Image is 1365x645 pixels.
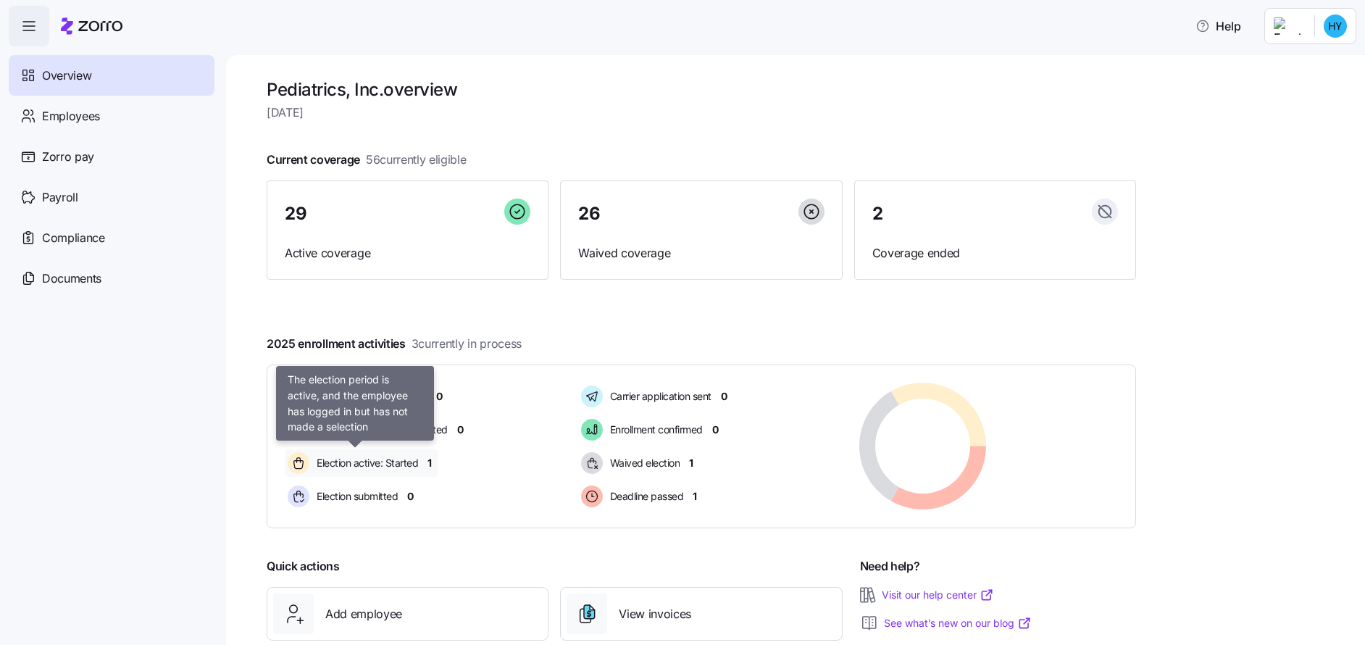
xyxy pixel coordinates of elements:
[578,205,600,222] span: 26
[693,489,697,504] span: 1
[606,456,680,470] span: Waived election
[9,258,214,299] a: Documents
[689,456,693,470] span: 1
[407,489,414,504] span: 0
[427,456,432,470] span: 1
[578,244,824,262] span: Waived coverage
[312,456,418,470] span: Election active: Started
[9,55,214,96] a: Overview
[9,217,214,258] a: Compliance
[1274,17,1303,35] img: Employer logo
[312,423,448,437] span: Election active: Hasn't started
[42,270,101,288] span: Documents
[267,335,522,353] span: 2025 enrollment activities
[872,244,1118,262] span: Coverage ended
[721,389,727,404] span: 0
[285,205,306,222] span: 29
[884,616,1032,631] a: See what’s new on our blog
[712,423,719,437] span: 0
[267,104,1136,122] span: [DATE]
[42,188,78,207] span: Payroll
[606,489,684,504] span: Deadline passed
[42,229,105,247] span: Compliance
[366,151,467,169] span: 56 currently eligible
[412,335,522,353] span: 3 currently in process
[42,107,100,125] span: Employees
[312,489,398,504] span: Election submitted
[267,78,1136,101] h1: Pediatrics, Inc. overview
[457,423,464,437] span: 0
[267,557,340,575] span: Quick actions
[1324,14,1347,38] img: 2e5b4504d66b10dc0811dd7372171fa0
[1184,12,1253,41] button: Help
[285,244,530,262] span: Active coverage
[606,389,711,404] span: Carrier application sent
[606,423,703,437] span: Enrollment confirmed
[436,389,443,404] span: 0
[1195,17,1241,35] span: Help
[9,177,214,217] a: Payroll
[312,389,427,404] span: Pending election window
[42,148,94,166] span: Zorro pay
[325,605,402,623] span: Add employee
[42,67,91,85] span: Overview
[9,136,214,177] a: Zorro pay
[267,151,467,169] span: Current coverage
[619,605,691,623] span: View invoices
[9,96,214,136] a: Employees
[872,205,883,222] span: 2
[882,588,994,602] a: Visit our help center
[860,557,920,575] span: Need help?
